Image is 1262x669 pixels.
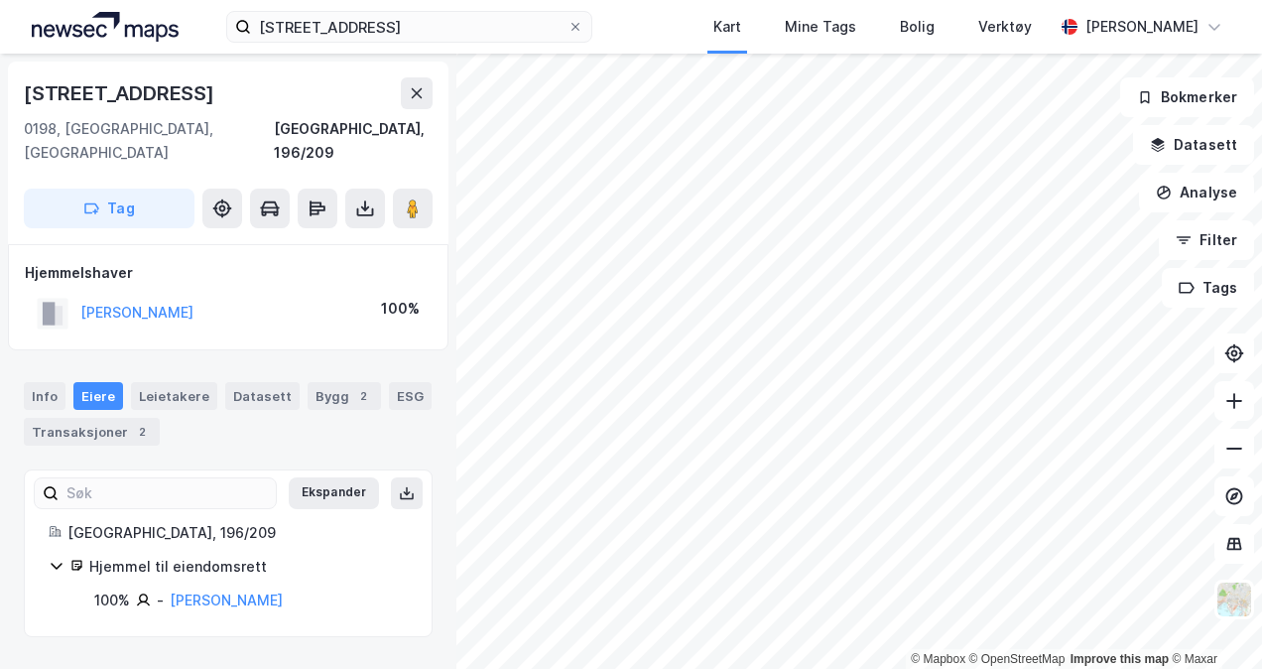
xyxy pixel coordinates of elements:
div: Bolig [900,15,935,39]
div: Eiere [73,382,123,410]
a: Mapbox [911,652,965,666]
div: Kontrollprogram for chat [1163,574,1262,669]
div: [GEOGRAPHIC_DATA], 196/209 [67,521,408,545]
button: Tags [1162,268,1254,308]
div: 100% [381,297,420,321]
div: 0198, [GEOGRAPHIC_DATA], [GEOGRAPHIC_DATA] [24,117,274,165]
a: OpenStreetMap [969,652,1066,666]
div: ESG [389,382,432,410]
div: 100% [94,589,130,612]
button: Filter [1159,220,1254,260]
div: Bygg [308,382,381,410]
input: Søk på adresse, matrikkel, gårdeiere, leietakere eller personer [251,12,567,42]
button: Datasett [1133,125,1254,165]
button: Analyse [1139,173,1254,212]
a: Improve this map [1071,652,1169,666]
div: Hjemmel til eiendomsrett [89,555,408,579]
div: [PERSON_NAME] [1085,15,1199,39]
button: Ekspander [289,477,379,509]
img: logo.a4113a55bc3d86da70a041830d287a7e.svg [32,12,179,42]
div: Info [24,382,65,410]
div: - [157,589,164,612]
div: Leietakere [131,382,217,410]
iframe: Chat Widget [1163,574,1262,669]
div: Verktøy [978,15,1032,39]
button: Tag [24,189,194,228]
div: Hjemmelshaver [25,261,432,285]
div: 2 [132,422,152,442]
div: Kart [713,15,741,39]
button: Bokmerker [1120,77,1254,117]
div: Datasett [225,382,300,410]
div: 2 [353,386,373,406]
div: [STREET_ADDRESS] [24,77,218,109]
div: Transaksjoner [24,418,160,446]
div: Mine Tags [785,15,856,39]
input: Søk [59,478,276,508]
a: [PERSON_NAME] [170,592,283,608]
div: [GEOGRAPHIC_DATA], 196/209 [274,117,433,165]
